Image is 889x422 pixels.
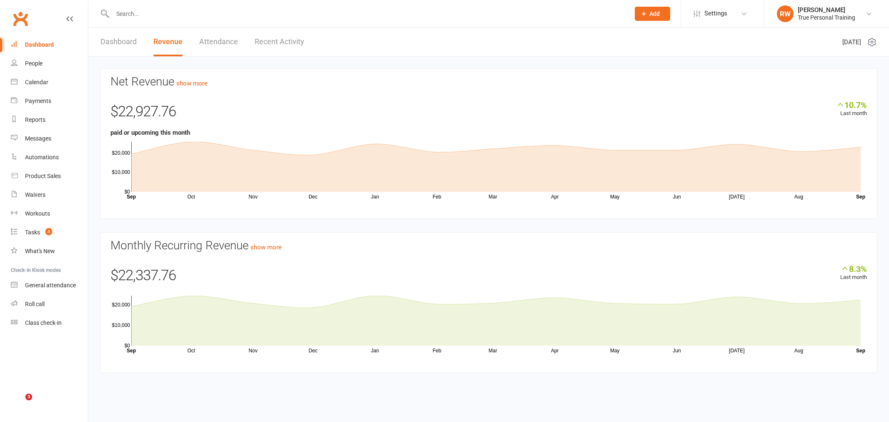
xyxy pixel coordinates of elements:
a: Tasks 3 [11,223,88,242]
a: Waivers [11,186,88,204]
a: Automations [11,148,88,167]
a: People [11,54,88,73]
a: Calendar [11,73,88,92]
a: Attendance [199,28,238,56]
h3: Net Revenue [110,75,867,88]
a: Clubworx [10,8,31,29]
div: 8.3% [840,264,867,273]
a: Recent Activity [255,28,304,56]
span: Add [649,10,660,17]
iframe: Intercom live chat [8,394,28,414]
input: Search... [110,8,624,20]
strong: paid or upcoming this month [110,129,190,136]
a: Messages [11,129,88,148]
a: Dashboard [11,35,88,54]
a: Roll call [11,295,88,314]
a: Class kiosk mode [11,314,88,332]
div: Payments [25,98,51,104]
div: Workouts [25,210,50,217]
a: What's New [11,242,88,261]
div: True Personal Training [798,14,855,21]
a: Workouts [11,204,88,223]
div: Product Sales [25,173,61,179]
div: Waivers [25,191,45,198]
div: Automations [25,154,59,161]
div: Class check-in [25,319,62,326]
div: Last month [836,100,867,118]
a: Product Sales [11,167,88,186]
div: Tasks [25,229,40,236]
div: RW [777,5,794,22]
span: [DATE] [842,37,861,47]
div: People [25,60,43,67]
div: General attendance [25,282,76,289]
div: [PERSON_NAME] [798,6,855,14]
span: Settings [704,4,727,23]
div: What's New [25,248,55,254]
div: Roll call [25,301,45,307]
div: Last month [840,264,867,282]
span: 3 [45,228,52,235]
div: $22,337.76 [110,264,867,291]
a: show more [176,80,208,87]
a: Dashboard [100,28,137,56]
a: Payments [11,92,88,111]
div: Messages [25,135,51,142]
div: Dashboard [25,41,54,48]
button: Add [635,7,670,21]
div: $22,927.76 [110,100,867,128]
a: Revenue [153,28,183,56]
span: 3 [25,394,32,400]
a: Reports [11,111,88,129]
a: General attendance kiosk mode [11,276,88,295]
div: Calendar [25,79,48,85]
a: show more [250,244,282,251]
div: 10.7% [836,100,867,109]
h3: Monthly Recurring Revenue [110,239,867,252]
div: Reports [25,116,45,123]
